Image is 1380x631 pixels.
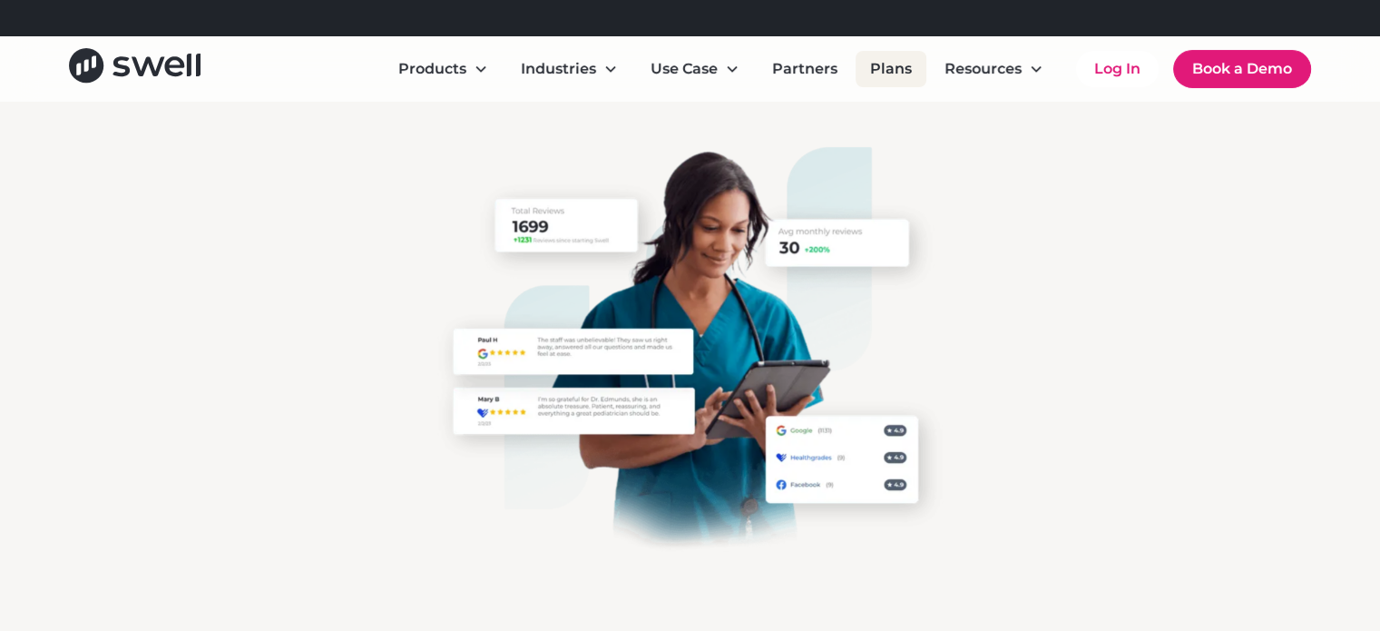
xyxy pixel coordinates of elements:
[69,48,201,89] a: home
[193,492,294,530] input: Submit
[384,51,503,87] div: Products
[506,51,632,87] div: Industries
[521,58,596,80] div: Industries
[56,323,124,336] a: Privacy Policy
[944,58,1022,80] div: Resources
[243,149,357,166] span: Phone number
[856,51,926,87] a: Plans
[1173,50,1311,88] a: Book a Demo
[636,51,754,87] div: Use Case
[2,311,424,336] a: Mobile Terms of Service
[1076,51,1159,87] a: Log In
[930,51,1058,87] div: Resources
[758,51,852,87] a: Partners
[398,58,466,80] div: Products
[651,58,718,80] div: Use Case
